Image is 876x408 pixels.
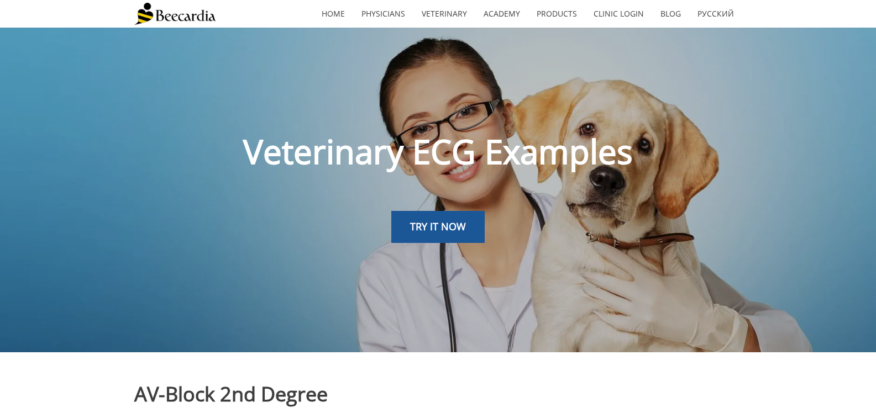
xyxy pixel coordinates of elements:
img: Beecardia [134,3,216,25]
a: Products [528,1,585,27]
span: TRY IT NOW [410,220,466,233]
span: Veterinary ECG Examples [243,129,633,174]
a: Veterinary [413,1,475,27]
a: Clinic Login [585,1,652,27]
a: Русский [689,1,742,27]
a: Blog [652,1,689,27]
span: AV-Block 2nd Degree [134,380,328,407]
a: home [313,1,353,27]
a: TRY IT NOW [391,211,485,243]
a: Academy [475,1,528,27]
a: Physicians [353,1,413,27]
